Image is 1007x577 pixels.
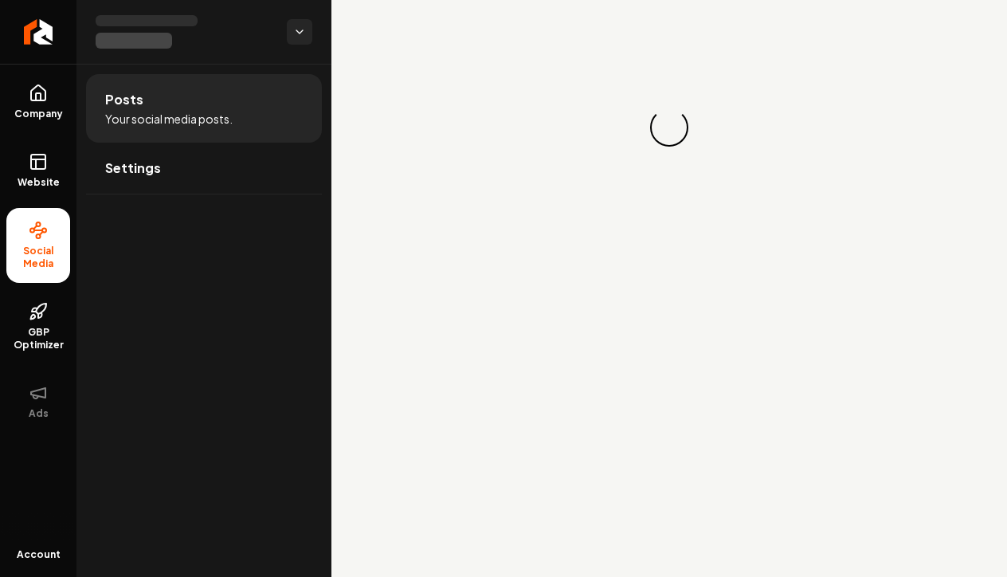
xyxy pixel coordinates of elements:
a: Settings [86,143,322,194]
a: Website [6,139,70,202]
span: GBP Optimizer [6,326,70,351]
span: Website [11,176,66,189]
a: GBP Optimizer [6,289,70,364]
button: Ads [6,371,70,433]
span: Company [8,108,69,120]
span: Posts [105,90,143,109]
a: Company [6,71,70,133]
span: Ads [22,407,55,420]
span: Social Media [6,245,70,270]
span: Settings [105,159,161,178]
span: Account [17,548,61,561]
div: Loading [647,105,692,151]
span: Your social media posts. [105,111,233,127]
img: Rebolt Logo [24,19,53,45]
